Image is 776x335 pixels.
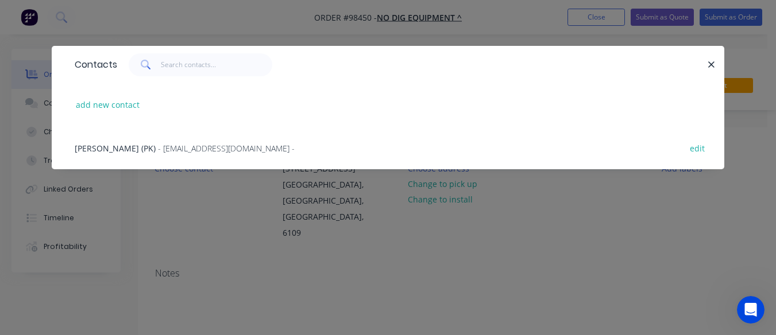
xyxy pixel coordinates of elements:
[737,296,765,324] iframe: Intercom live chat
[70,97,146,112] button: add new contact
[684,140,711,155] button: edit
[75,143,156,154] span: [PERSON_NAME] (PK)
[69,46,117,83] div: Contacts
[161,53,273,76] input: Search contacts...
[158,143,295,154] span: - [EMAIL_ADDRESS][DOMAIN_NAME] -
